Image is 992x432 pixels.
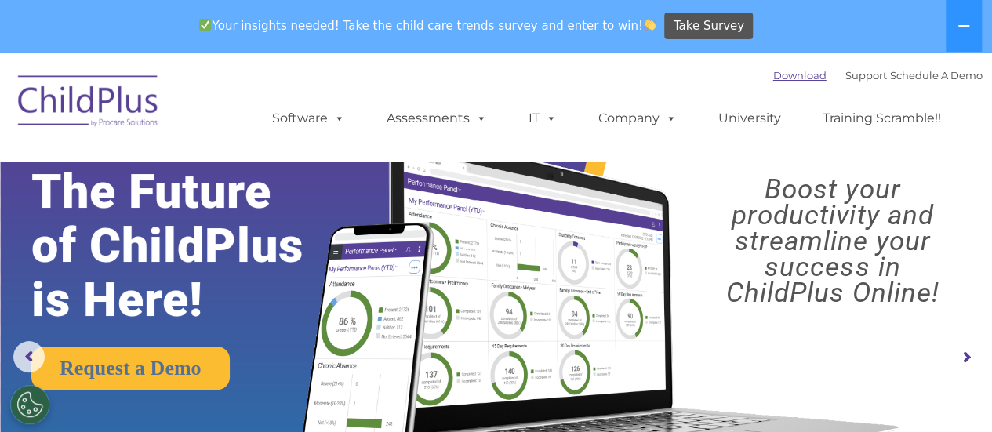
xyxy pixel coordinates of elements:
[674,13,744,40] span: Take Survey
[583,103,692,134] a: Company
[685,176,979,306] rs-layer: Boost your productivity and streamline your success in ChildPlus Online!
[256,103,361,134] a: Software
[513,103,572,134] a: IT
[773,69,983,82] font: |
[664,13,753,40] a: Take Survey
[199,19,211,31] img: ✅
[193,10,663,41] span: Your insights needed! Take the child care trends survey and enter to win!
[10,64,167,143] img: ChildPlus by Procare Solutions
[845,69,887,82] a: Support
[31,165,348,327] rs-layer: The Future of ChildPlus is Here!
[10,385,49,424] button: Cookies Settings
[371,103,503,134] a: Assessments
[218,103,266,115] span: Last name
[644,19,656,31] img: 👏
[773,69,827,82] a: Download
[31,347,230,390] a: Request a Demo
[807,103,957,134] a: Training Scramble!!
[890,69,983,82] a: Schedule A Demo
[703,103,797,134] a: University
[218,168,285,180] span: Phone number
